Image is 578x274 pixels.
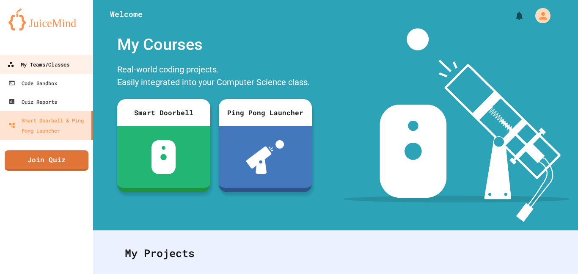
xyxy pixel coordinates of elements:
[8,78,57,88] div: Code Sandbox
[8,8,85,30] img: logo-orange.svg
[526,6,553,25] div: My Account
[343,28,570,222] img: banner-image-my-projects.png
[116,237,555,270] div: My Projects
[117,99,210,126] div: Smart Doorbell
[246,140,284,174] img: ppl-with-ball.png
[7,59,69,70] div: My Teams/Classes
[8,97,57,107] div: Quiz Reports
[498,8,526,23] div: My Notifications
[113,28,316,61] div: My Courses
[8,115,88,136] div: Smart Doorbell & Ping Pong Launcher
[151,140,176,174] img: sdb-white.svg
[5,150,88,171] a: Join Quiz
[219,99,312,126] div: Ping Pong Launcher
[113,61,316,93] div: Real-world coding projects. Easily integrated into your Computer Science class.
